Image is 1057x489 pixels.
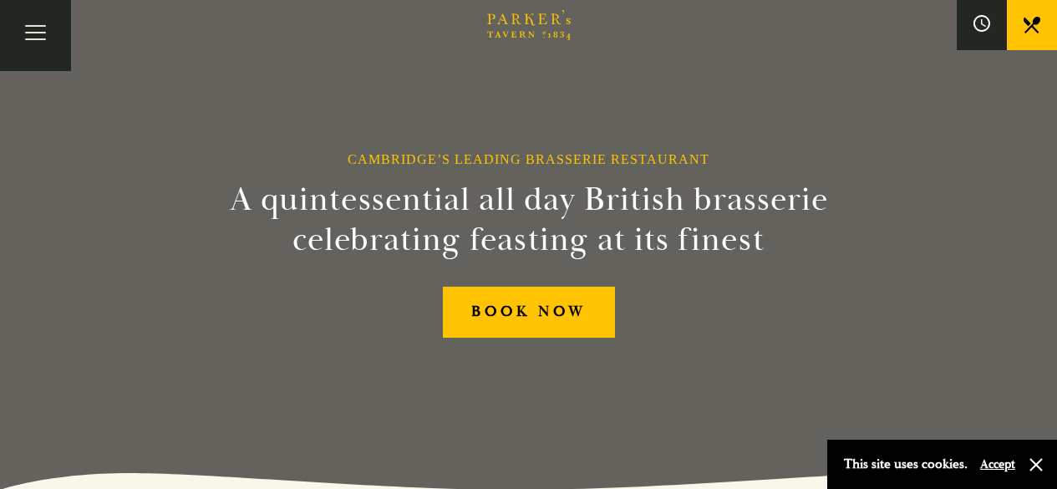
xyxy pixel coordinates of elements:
[348,151,709,167] h1: Cambridge’s Leading Brasserie Restaurant
[148,180,910,260] h2: A quintessential all day British brasserie celebrating feasting at its finest
[980,456,1015,472] button: Accept
[1028,456,1044,473] button: Close and accept
[844,452,968,476] p: This site uses cookies.
[443,287,615,338] a: BOOK NOW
